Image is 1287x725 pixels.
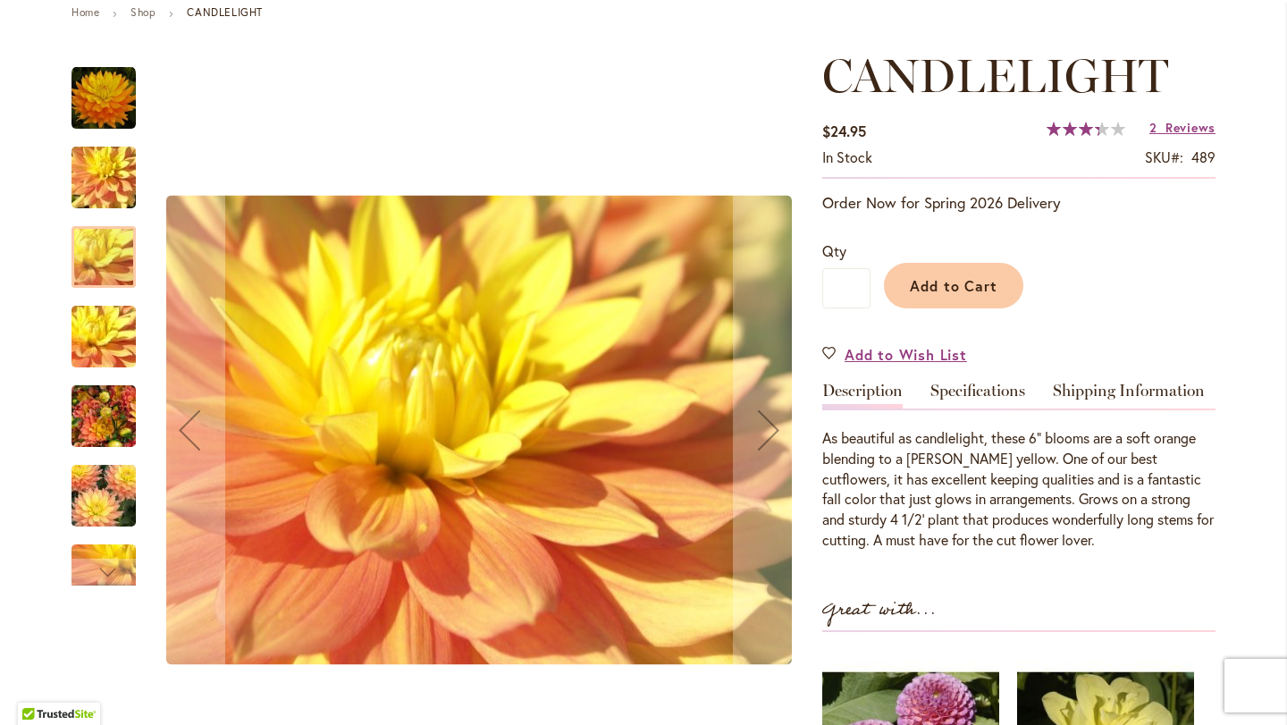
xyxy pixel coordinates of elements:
div: As beautiful as candlelight, these 6" blooms are a soft orange blending to a [PERSON_NAME] yellow... [822,428,1215,551]
div: CANDLELIGHT [71,49,154,129]
strong: Great with... [822,595,937,625]
iframe: Launch Accessibility Center [13,662,63,712]
img: CANDLELIGHT [39,289,168,385]
div: CANDLELIGHT [71,367,154,447]
span: Add to Cart [910,276,998,295]
div: CANDLELIGHT [71,129,154,208]
span: Reviews [1165,119,1215,136]
img: CANDLELIGHT [71,66,136,131]
div: CANDLELIGHT [71,527,136,606]
span: 2 [1149,119,1157,136]
div: CANDLELIGHT [71,288,154,367]
div: 67% [1047,122,1125,136]
a: 2 Reviews [1149,119,1215,136]
div: 489 [1191,148,1215,168]
img: CANDLELIGHT [39,453,168,539]
div: Next [71,559,136,586]
img: CANDLELIGHT [166,196,792,665]
div: CANDLELIGHT [71,208,154,288]
a: Home [71,5,99,19]
a: Shop [130,5,156,19]
div: Availability [822,148,872,168]
a: Description [822,383,903,409]
span: Qty [822,241,846,260]
div: CANDLELIGHT [71,447,154,527]
a: Shipping Information [1053,383,1205,409]
img: CANDLELIGHT [39,130,168,226]
a: Add to Wish List [822,344,967,365]
span: In stock [822,148,872,166]
button: Add to Cart [884,263,1023,308]
p: Order Now for Spring 2026 Delivery [822,192,1215,214]
strong: SKU [1145,148,1183,166]
span: CANDLELIGHT [822,47,1168,104]
span: Add to Wish List [845,344,967,365]
img: CANDLELIGHT [71,374,136,459]
a: Specifications [930,383,1025,409]
strong: CANDLELIGHT [187,5,263,19]
span: $24.95 [822,122,866,140]
div: Detailed Product Info [822,383,1215,551]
